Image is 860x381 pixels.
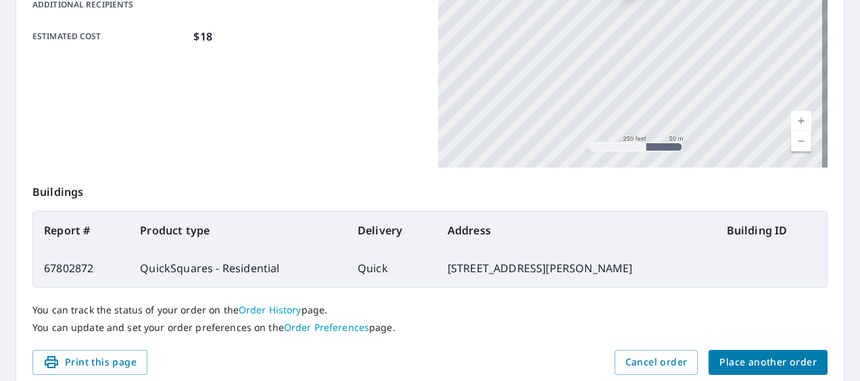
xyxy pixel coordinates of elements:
span: Cancel order [625,354,688,371]
p: You can track the status of your order on the page. [32,304,828,316]
button: Place another order [709,350,828,375]
button: Cancel order [615,350,698,375]
a: Current Level 17, Zoom Out [791,131,811,151]
th: Address [437,211,716,249]
td: 67802872 [33,249,129,287]
th: Product type [129,211,347,249]
th: Building ID [716,211,828,249]
span: Print this page [43,354,137,371]
p: $18 [193,28,212,45]
th: Report # [33,211,129,249]
a: Current Level 17, Zoom In [791,111,811,131]
p: Buildings [32,168,828,211]
button: Print this page [32,350,147,375]
a: Order Preferences [284,321,369,334]
th: Delivery [347,211,437,249]
td: QuickSquares - Residential [129,249,347,287]
p: You can update and set your order preferences on the page. [32,322,828,334]
td: [STREET_ADDRESS][PERSON_NAME] [437,249,716,287]
td: Quick [347,249,437,287]
span: Place another order [719,354,817,371]
p: Estimated cost [32,28,188,45]
a: Order History [239,303,302,316]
